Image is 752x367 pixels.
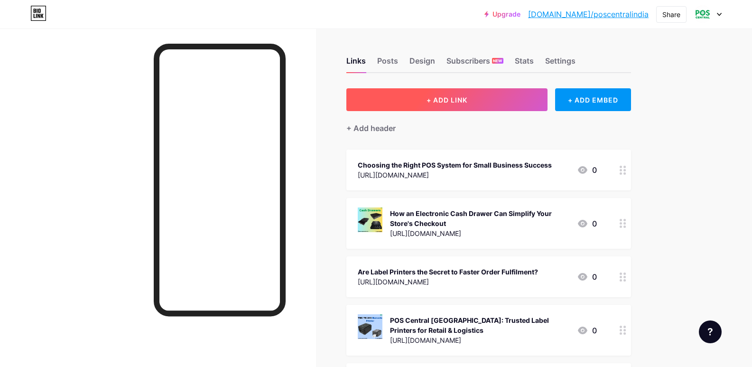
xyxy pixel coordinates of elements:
div: [URL][DOMAIN_NAME] [390,335,569,345]
div: [URL][DOMAIN_NAME] [358,277,538,287]
div: [URL][DOMAIN_NAME] [390,228,569,238]
div: Subscribers [446,55,503,72]
div: POS Central [GEOGRAPHIC_DATA]: Trusted Label Printers for Retail & Logistics [390,315,569,335]
span: + ADD LINK [427,96,467,104]
div: Domain: [DOMAIN_NAME] [25,25,104,32]
div: How an Electronic Cash Drawer Can Simplify Your Store's Checkout [390,208,569,228]
div: 0 [577,218,597,229]
div: 0 [577,271,597,282]
img: poscentralindia [694,5,712,23]
div: Share [662,9,680,19]
div: + ADD EMBED [555,88,631,111]
img: logo_orange.svg [15,15,23,23]
div: Keywords by Traffic [105,56,160,62]
div: Links [346,55,366,72]
div: + Add header [346,122,396,134]
div: Stats [515,55,534,72]
img: tab_keywords_by_traffic_grey.svg [94,55,102,63]
div: [URL][DOMAIN_NAME] [358,170,552,180]
a: Upgrade [484,10,520,18]
img: POS Central India: Trusted Label Printers for Retail & Logistics [358,314,382,339]
a: [DOMAIN_NAME]/poscentralindia [528,9,649,20]
div: Choosing the Right POS System for Small Business Success [358,160,552,170]
div: v 4.0.24 [27,15,46,23]
div: Domain Overview [36,56,85,62]
div: 0 [577,164,597,176]
div: 0 [577,325,597,336]
img: How an Electronic Cash Drawer Can Simplify Your Store's Checkout [358,207,382,232]
img: tab_domain_overview_orange.svg [26,55,33,63]
div: Are Label Printers the Secret to Faster Order Fulfilment? [358,267,538,277]
div: Settings [545,55,576,72]
img: website_grey.svg [15,25,23,32]
button: + ADD LINK [346,88,548,111]
div: Posts [377,55,398,72]
span: NEW [493,58,502,64]
div: Design [409,55,435,72]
